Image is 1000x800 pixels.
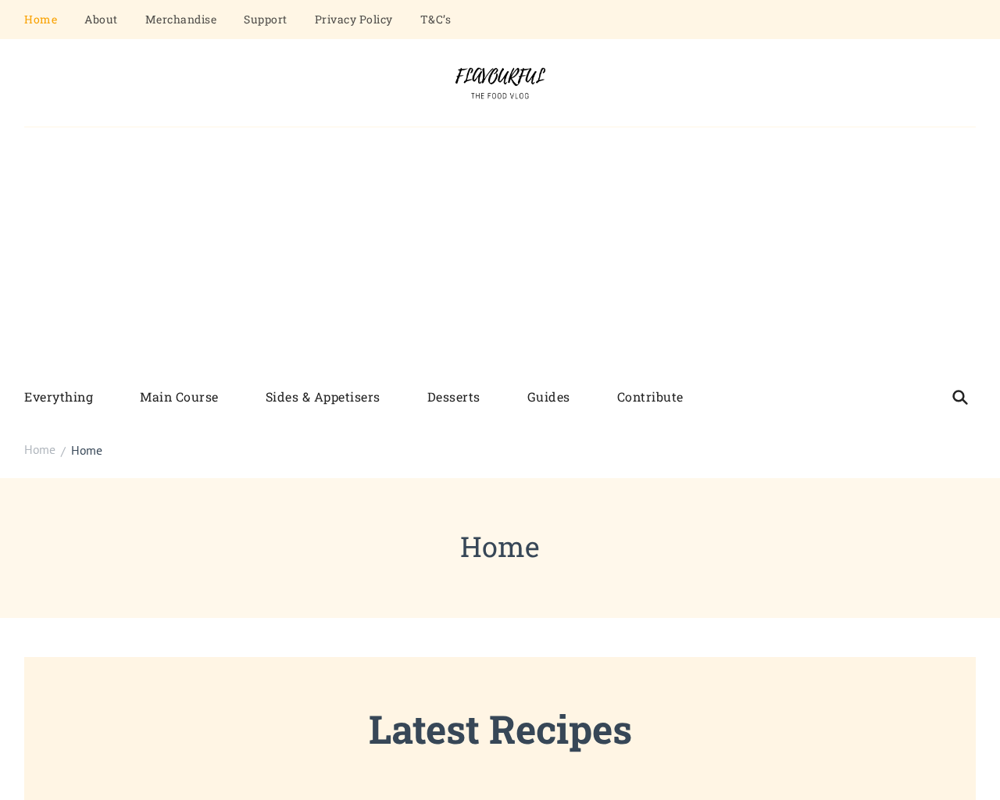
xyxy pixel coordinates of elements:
[242,377,404,417] a: Sides & Appetisers
[594,377,707,417] a: Contribute
[504,377,594,417] a: Guides
[404,377,504,417] a: Desserts
[24,377,116,417] a: Everything
[24,525,976,567] h1: Home
[61,442,66,461] span: /
[31,151,969,370] iframe: Advertisement
[441,62,559,103] img: Flavourful
[116,377,242,417] a: Main Course
[24,441,55,457] span: Home
[369,703,632,755] strong: Latest Recipes
[24,441,55,459] a: Home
